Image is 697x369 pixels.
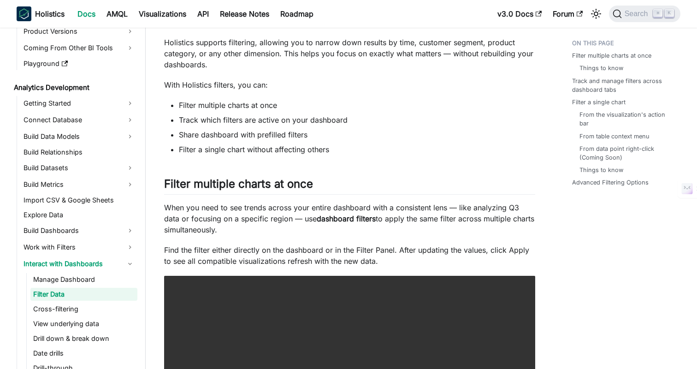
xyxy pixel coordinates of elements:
[179,100,535,111] li: Filter multiple charts at once
[21,146,137,159] a: Build Relationships
[35,8,65,19] b: Holistics
[164,202,535,235] p: When you need to see trends across your entire dashboard with a consistent lens — like analyzing ...
[21,256,137,271] a: Interact with Dashboards
[21,208,137,221] a: Explore Data
[21,96,137,111] a: Getting Started
[21,194,137,207] a: Import CSV & Google Sheets
[21,57,137,70] a: Playground
[192,6,214,21] a: API
[21,24,137,39] a: Product Versions
[11,81,137,94] a: Analytics Development
[579,132,650,141] a: From table context menu
[317,214,376,223] strong: dashboard filters
[214,6,275,21] a: Release Notes
[179,129,535,140] li: Share dashboard with prefilled filters
[164,37,535,70] p: Holistics supports filtering, allowing you to narrow down results by time, customer segment, prod...
[492,6,547,21] a: v3.0 Docs
[572,98,626,107] a: Filter a single chart
[21,129,137,144] a: Build Data Models
[17,6,65,21] a: HolisticsHolistics
[30,303,137,315] a: Cross-filtering
[21,223,137,238] a: Build Dashboards
[589,6,603,21] button: Switch between dark and light mode (currently light mode)
[572,178,649,187] a: Advanced Filtering Options
[609,6,680,22] button: Search (Command+K)
[30,317,137,330] a: View underlying data
[579,166,623,174] a: Things to know
[579,144,671,162] a: From data point right-click (Coming Soon)
[21,240,137,255] a: Work with Filters
[579,110,671,128] a: From the visualization's action bar
[30,273,137,286] a: Manage Dashboard
[653,9,662,18] kbd: ⌘
[164,177,535,195] h2: Filter multiple charts at once
[21,41,137,55] a: Coming From Other BI Tools
[7,28,146,369] nav: Docs sidebar
[572,77,675,94] a: Track and manage filters across dashboard tabs
[21,161,137,175] a: Build Datasets
[579,64,623,72] a: Things to know
[30,332,137,345] a: Drill down & break down
[622,10,654,18] span: Search
[179,114,535,125] li: Track which filters are active on your dashboard
[30,347,137,360] a: Date drills
[101,6,133,21] a: AMQL
[21,177,137,192] a: Build Metrics
[164,244,535,267] p: Find the filter either directly on the dashboard or in the Filter Panel. After updating the value...
[179,144,535,155] li: Filter a single chart without affecting others
[164,79,535,90] p: With Holistics filters, you can:
[665,9,674,18] kbd: K
[30,288,137,301] a: Filter Data
[275,6,319,21] a: Roadmap
[21,113,137,127] a: Connect Database
[547,6,588,21] a: Forum
[17,6,31,21] img: Holistics
[72,6,101,21] a: Docs
[133,6,192,21] a: Visualizations
[572,51,651,60] a: Filter multiple charts at once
